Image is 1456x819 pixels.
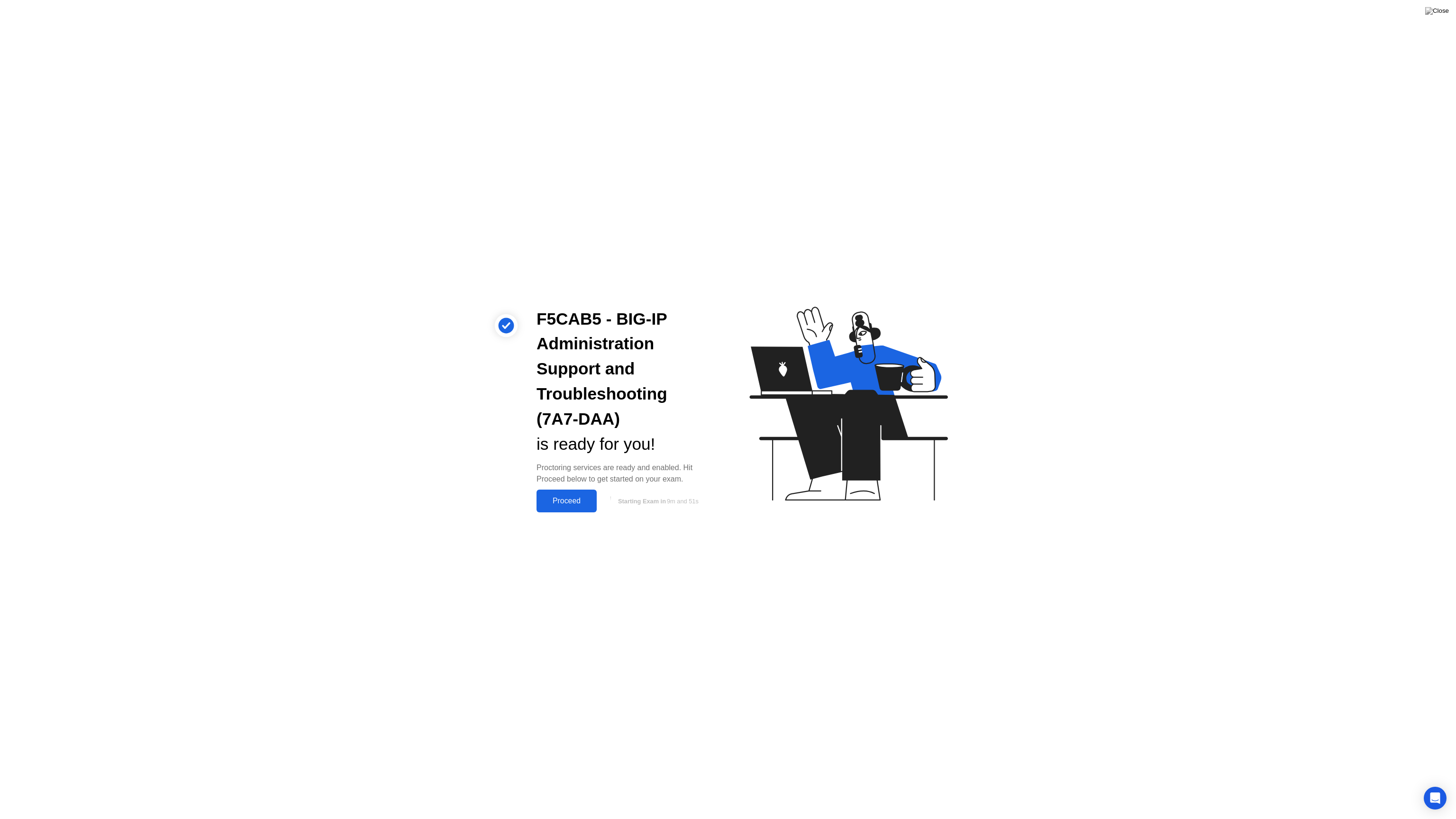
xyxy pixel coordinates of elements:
span: 9m and 51s [667,498,699,505]
button: Proceed [537,490,597,512]
div: Proctoring services are ready and enabled. Hit Proceed below to get started on your exam. [537,462,713,485]
div: Proceed [539,497,594,505]
div: is ready for you! [537,432,713,457]
img: Close [1425,7,1449,15]
div: Open Intercom Messenger [1424,787,1447,810]
div: F5CAB5 - BIG-IP Administration Support and Troubleshooting (7A7-DAA) [537,307,713,432]
button: Starting Exam in9m and 51s [601,492,713,510]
